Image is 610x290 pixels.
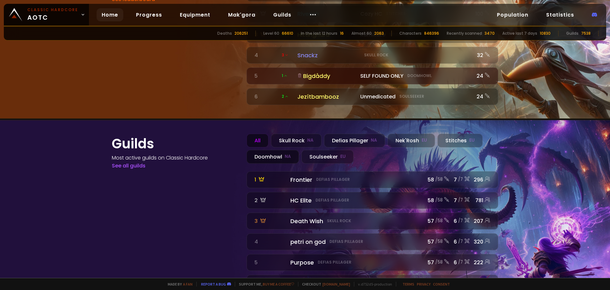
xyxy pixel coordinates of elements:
[297,92,356,101] div: Jezítbambooz
[302,150,354,164] div: Soulseeker
[340,153,346,160] small: EU
[263,282,294,286] a: Buy me a coffee
[247,254,498,271] a: 5 PurposeDefias Pillager57 /586/7222
[223,8,261,21] a: Mak'gora
[374,31,384,36] div: 2063
[492,8,533,21] a: Population
[217,31,232,36] div: Deaths
[254,72,278,80] div: 5
[268,8,296,21] a: Guilds
[354,282,392,286] span: v. d752d5 - production
[297,51,356,60] div: Snackz
[422,137,427,144] small: EU
[282,94,288,99] span: 2
[581,31,591,36] div: 7538
[164,282,193,286] span: Made by
[247,47,498,64] a: 4 3 SnackzSkull Rock32
[112,162,146,169] a: See all guilds
[364,52,388,58] small: Skull Rock
[388,134,435,147] div: Nek'Rosh
[247,213,498,230] a: 3 Death WishSkull Rock57 /586/7207
[271,134,322,147] div: Skull Rock
[360,72,470,80] div: SELF FOUND ONLY
[254,51,278,59] div: 4
[282,52,288,58] span: 3
[474,51,490,59] div: 32
[447,31,482,36] div: Recently scanned
[247,233,498,250] a: 4 petri on godDefias Pillager57 /586/7320
[254,93,278,101] div: 6
[407,73,432,79] small: Doomhowl
[112,154,239,162] h4: Most active guilds on Classic Hardcore
[469,137,475,144] small: EU
[247,192,498,209] a: 2 HC EliteDefias Pillager58 /587/7781
[474,93,490,101] div: 24
[285,153,291,160] small: NA
[247,171,498,188] a: 1 FrontierDefias Pillager58 /587/7296
[502,31,537,36] div: Active last 7 days
[474,72,490,80] div: 24
[27,7,78,22] span: AOTC
[433,282,450,286] a: Consent
[437,134,483,147] div: Stitches
[298,282,350,286] span: Checkout
[175,8,215,21] a: Equipment
[131,8,167,21] a: Progress
[97,8,123,21] a: Home
[540,31,551,36] div: 10830
[351,31,372,36] div: Almost 60
[263,31,279,36] div: Level 60
[371,137,377,144] small: NA
[399,94,424,99] small: Soulseeker
[183,282,193,286] a: a fan
[297,72,356,80] div: Bigdåddy
[403,282,414,286] a: Terms
[340,31,344,36] div: 16
[235,282,294,286] span: Support me,
[4,4,89,25] a: Classic HardcoreAOTC
[324,134,385,147] div: Defias Pillager
[307,137,314,144] small: NA
[234,31,248,36] div: 206251
[112,134,239,154] h1: Guilds
[541,8,579,21] a: Statistics
[566,31,579,36] div: Guilds
[247,88,498,105] a: 6 2JezítbamboozUnmedicatedSoulseeker24
[247,134,268,147] div: All
[399,31,422,36] div: Characters
[247,67,498,84] a: 5 1BigdåddySELF FOUND ONLYDoomhowl24
[360,93,470,101] div: Unmedicated
[27,7,78,13] small: Classic Hardcore
[424,31,439,36] div: 846396
[322,282,350,286] a: [DOMAIN_NAME]
[301,31,337,36] div: In the last 12 hours
[282,73,288,79] span: 1
[485,31,495,36] div: 3470
[247,150,299,164] div: Doomhowl
[282,31,293,36] div: 66610
[201,282,226,286] a: Report a bug
[417,282,430,286] a: Privacy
